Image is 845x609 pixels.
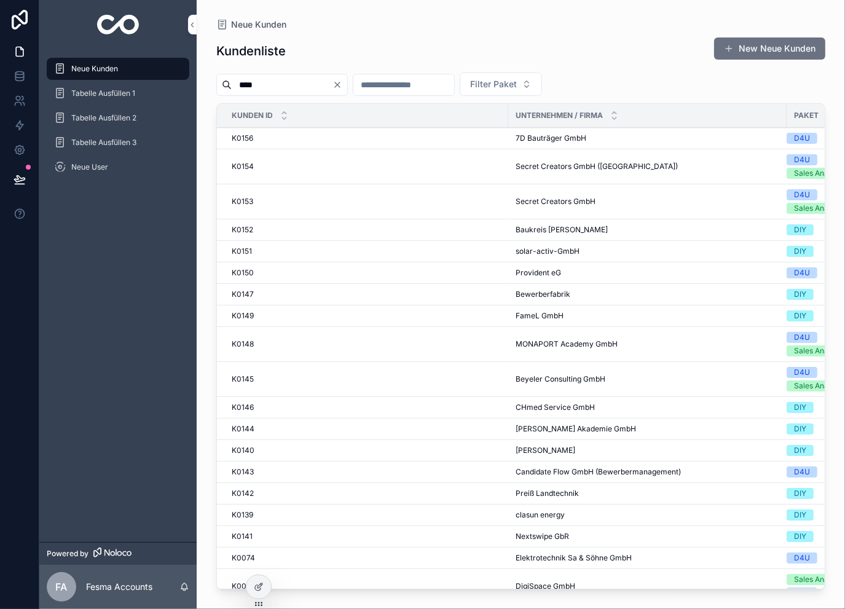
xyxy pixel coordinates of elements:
[231,18,286,31] span: Neue Kunden
[232,311,501,321] a: K0149
[232,403,501,412] a: K0146
[71,88,135,98] span: Tabelle Ausfüllen 1
[97,15,140,34] img: App logo
[794,289,806,300] div: DIY
[232,446,501,455] a: K0140
[232,581,501,591] a: K0052
[71,113,136,123] span: Tabelle Ausfüllen 2
[794,332,810,343] div: D4U
[56,580,68,594] span: FA
[516,225,779,235] a: Baukreis [PERSON_NAME]
[516,446,575,455] span: [PERSON_NAME]
[516,553,632,563] span: Elektrotechnik Sa & Söhne GmbH
[516,339,779,349] a: MONAPORT Academy GmbH
[47,549,88,559] span: Powered by
[516,403,779,412] a: CHmed Service GmbH
[232,268,501,278] a: K0150
[516,374,779,384] a: Beyeler Consulting GmbH
[516,467,779,477] a: Candidate Flow GmbH (Bewerbermanagement)
[47,58,189,80] a: Neue Kunden
[794,466,810,477] div: D4U
[516,133,586,143] span: 7D Bauträger GmbH
[516,446,779,455] a: [PERSON_NAME]
[232,532,501,541] a: K0141
[232,162,254,171] span: K0154
[516,424,779,434] a: [PERSON_NAME] Akademie GmbH
[232,339,501,349] a: K0148
[714,37,825,60] button: New Neue Kunden
[232,197,253,206] span: K0153
[47,107,189,129] a: Tabelle Ausfüllen 2
[232,268,254,278] span: K0150
[232,289,501,299] a: K0147
[794,552,810,564] div: D4U
[516,532,779,541] a: Nextswipe GbR
[516,467,681,477] span: Candidate Flow GmbH (Bewerbermanagement)
[47,82,189,104] a: Tabelle Ausfüllen 1
[232,424,254,434] span: K0144
[39,542,197,565] a: Powered by
[232,403,254,412] span: K0146
[794,423,806,434] div: DIY
[47,132,189,154] a: Tabelle Ausfüllen 3
[516,581,575,591] span: DigiSpace GmbH
[516,246,580,256] span: solar-activ-GmbH
[232,553,255,563] span: K0074
[516,225,608,235] span: Baukreis [PERSON_NAME]
[332,80,347,90] button: Clear
[232,133,253,143] span: K0156
[794,154,810,165] div: D4U
[232,197,501,206] a: K0153
[794,310,806,321] div: DIY
[794,111,819,120] span: Paket
[232,489,501,498] a: K0142
[516,162,779,171] a: Secret Creators GmbH ([GEOGRAPHIC_DATA])
[232,532,253,541] span: K0141
[516,311,564,321] span: FameL GmbH
[71,138,136,147] span: Tabelle Ausfüllen 3
[516,133,779,143] a: 7D Bauträger GmbH
[47,156,189,178] a: Neue User
[71,64,118,74] span: Neue Kunden
[516,197,595,206] span: Secret Creators GmbH
[232,311,254,321] span: K0149
[86,581,152,593] p: Fesma Accounts
[516,339,618,349] span: MONAPORT Academy GmbH
[232,553,501,563] a: K0074
[516,553,779,563] a: Elektrotechnik Sa & Söhne GmbH
[516,581,779,591] a: DigiSpace GmbH
[794,445,806,456] div: DIY
[232,246,501,256] a: K0151
[516,268,561,278] span: Provident eG
[232,424,501,434] a: K0144
[232,489,254,498] span: K0142
[794,587,810,599] div: D4U
[516,532,569,541] span: Nextswipe GbR
[516,489,779,498] a: Preiß Landtechnik
[794,402,806,413] div: DIY
[516,403,595,412] span: CHmed Service GmbH
[516,111,603,120] span: Unternehmen / Firma
[516,246,779,256] a: solar-activ-GmbH
[460,73,542,96] button: Select Button
[516,510,779,520] a: clasun energy
[232,510,501,520] a: K0139
[232,162,501,171] a: K0154
[232,467,501,477] a: K0143
[232,374,254,384] span: K0145
[516,162,678,171] span: Secret Creators GmbH ([GEOGRAPHIC_DATA])
[794,224,806,235] div: DIY
[516,197,779,206] a: Secret Creators GmbH
[232,374,501,384] a: K0145
[516,374,605,384] span: Beyeler Consulting GmbH
[216,42,286,60] h1: Kundenliste
[516,289,779,299] a: Bewerberfabrik
[232,246,252,256] span: K0151
[516,489,579,498] span: Preiß Landtechnik
[232,581,255,591] span: K0052
[232,510,253,520] span: K0139
[232,111,273,120] span: Kunden ID
[232,467,254,477] span: K0143
[794,488,806,499] div: DIY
